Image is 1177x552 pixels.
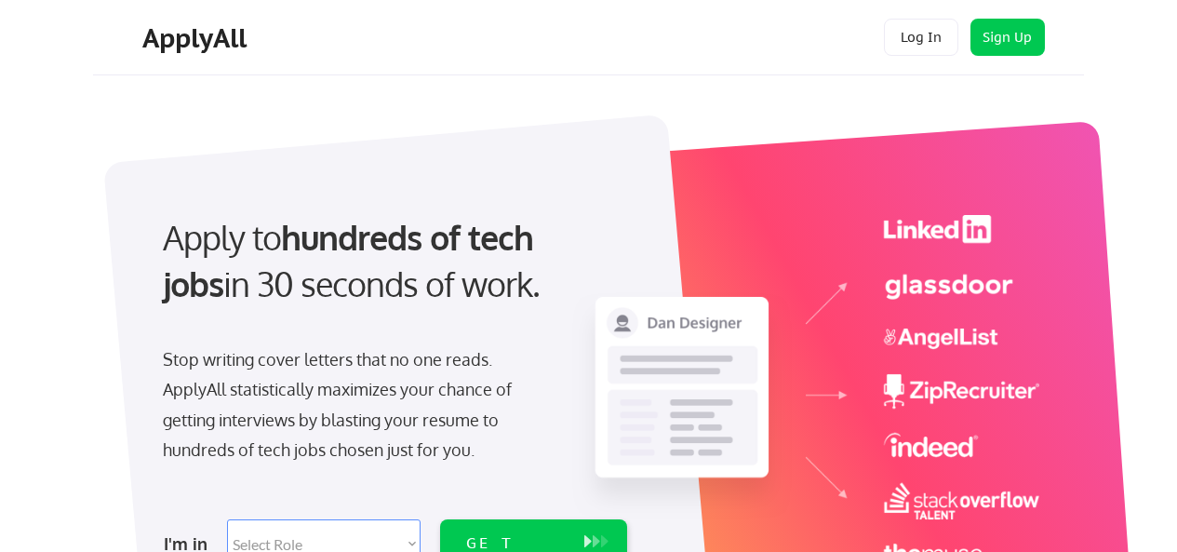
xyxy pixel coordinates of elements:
strong: hundreds of tech jobs [163,216,542,304]
div: ApplyAll [142,22,252,54]
div: Stop writing cover letters that no one reads. ApplyAll statistically maximizes your chance of get... [163,344,545,465]
div: Apply to in 30 seconds of work. [163,214,620,308]
button: Log In [884,19,958,56]
button: Sign Up [970,19,1045,56]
